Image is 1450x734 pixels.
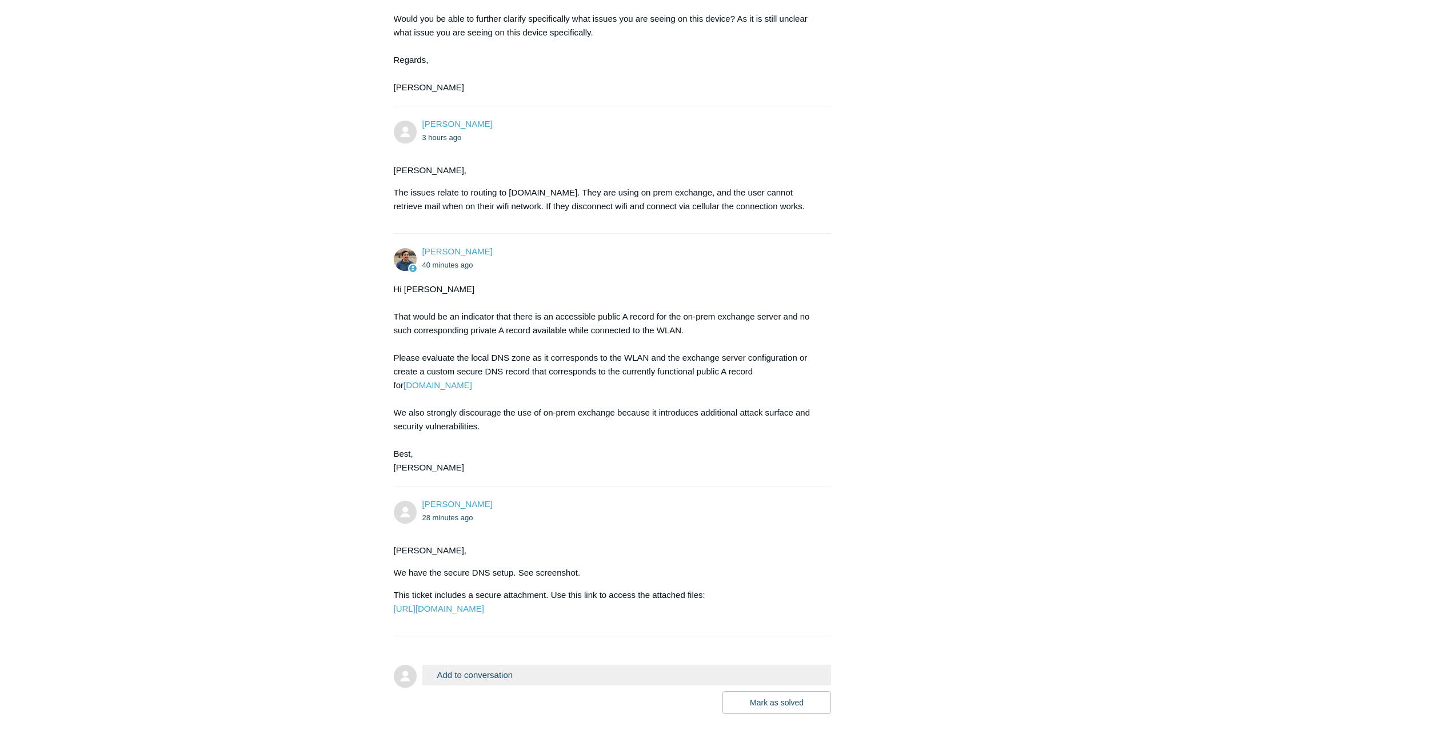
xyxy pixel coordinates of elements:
[394,282,820,474] div: Hi [PERSON_NAME] That would be an indicator that there is an accessible public A record for the o...
[422,119,493,129] span: Nathan Sklar
[422,261,473,269] time: 09/03/2025, 16:47
[422,665,832,685] button: Add to conversation
[394,544,820,557] p: [PERSON_NAME],
[422,246,493,256] a: [PERSON_NAME]
[422,119,493,129] a: [PERSON_NAME]
[394,566,820,580] p: We have the secure DNS setup. See screenshot.
[422,133,462,142] time: 09/03/2025, 13:48
[404,380,472,390] a: [DOMAIN_NAME]
[422,513,473,522] time: 09/03/2025, 16:59
[394,588,820,616] p: This ticket includes a secure attachment. Use this link to access the attached files:
[394,186,820,213] p: The issues relate to routing to [DOMAIN_NAME]. They are using on prem exchange, and the user cann...
[394,604,484,613] a: [URL][DOMAIN_NAME]
[394,163,820,177] p: [PERSON_NAME],
[422,246,493,256] span: Spencer Grissom
[422,499,493,509] span: Nathan Sklar
[722,691,831,714] button: Mark as solved
[422,499,493,509] a: [PERSON_NAME]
